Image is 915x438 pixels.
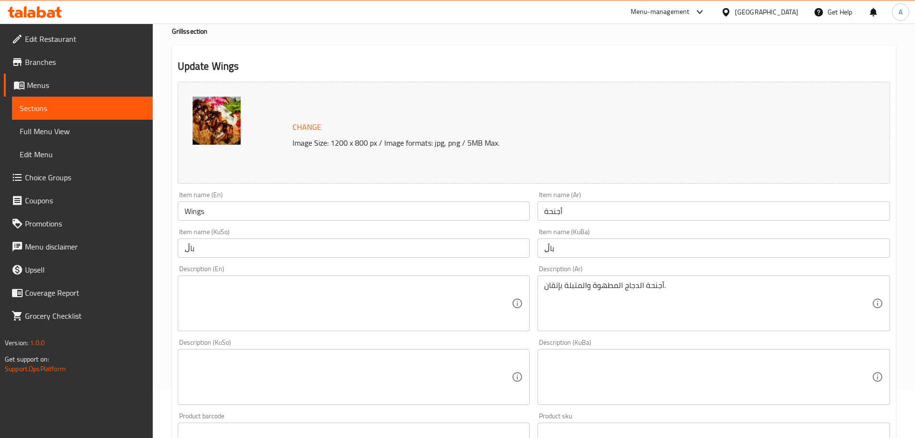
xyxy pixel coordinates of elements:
[4,281,153,304] a: Coverage Report
[4,27,153,50] a: Edit Restaurant
[4,235,153,258] a: Menu disclaimer
[544,281,872,326] textarea: أجنحة الدجاج المطهوة والمتبلة بإتقان.
[20,125,145,137] span: Full Menu View
[5,363,66,375] a: Support.OpsPlatform
[735,7,798,17] div: [GEOGRAPHIC_DATA]
[289,137,801,149] p: Image Size: 1200 x 800 px / Image formats: jpg, png / 5MB Max.
[25,218,145,229] span: Promotions
[537,201,890,221] input: Enter name Ar
[4,304,153,327] a: Grocery Checklist
[899,7,903,17] span: A
[25,241,145,252] span: Menu disclaimer
[4,212,153,235] a: Promotions
[25,310,145,322] span: Grocery Checklist
[4,50,153,74] a: Branches
[5,337,28,349] span: Version:
[537,238,890,258] input: Enter name KuBa
[27,79,145,91] span: Menus
[5,353,49,365] span: Get support on:
[193,97,241,145] img: %D8%A7%D8%AC%D9%86%D8%AD%D8%A9638827373616381165.jpg
[25,172,145,183] span: Choice Groups
[631,6,690,18] div: Menu-management
[289,117,325,137] button: Change
[172,26,896,36] h4: Grills section
[178,201,530,221] input: Enter name En
[25,195,145,206] span: Coupons
[12,97,153,120] a: Sections
[12,143,153,166] a: Edit Menu
[4,258,153,281] a: Upsell
[178,59,890,74] h2: Update Wings
[20,102,145,114] span: Sections
[30,337,45,349] span: 1.0.0
[178,238,530,258] input: Enter name KuSo
[25,56,145,68] span: Branches
[4,74,153,97] a: Menus
[20,149,145,160] span: Edit Menu
[25,287,145,299] span: Coverage Report
[25,33,145,45] span: Edit Restaurant
[4,166,153,189] a: Choice Groups
[4,189,153,212] a: Coupons
[293,120,321,134] span: Change
[12,120,153,143] a: Full Menu View
[25,264,145,275] span: Upsell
